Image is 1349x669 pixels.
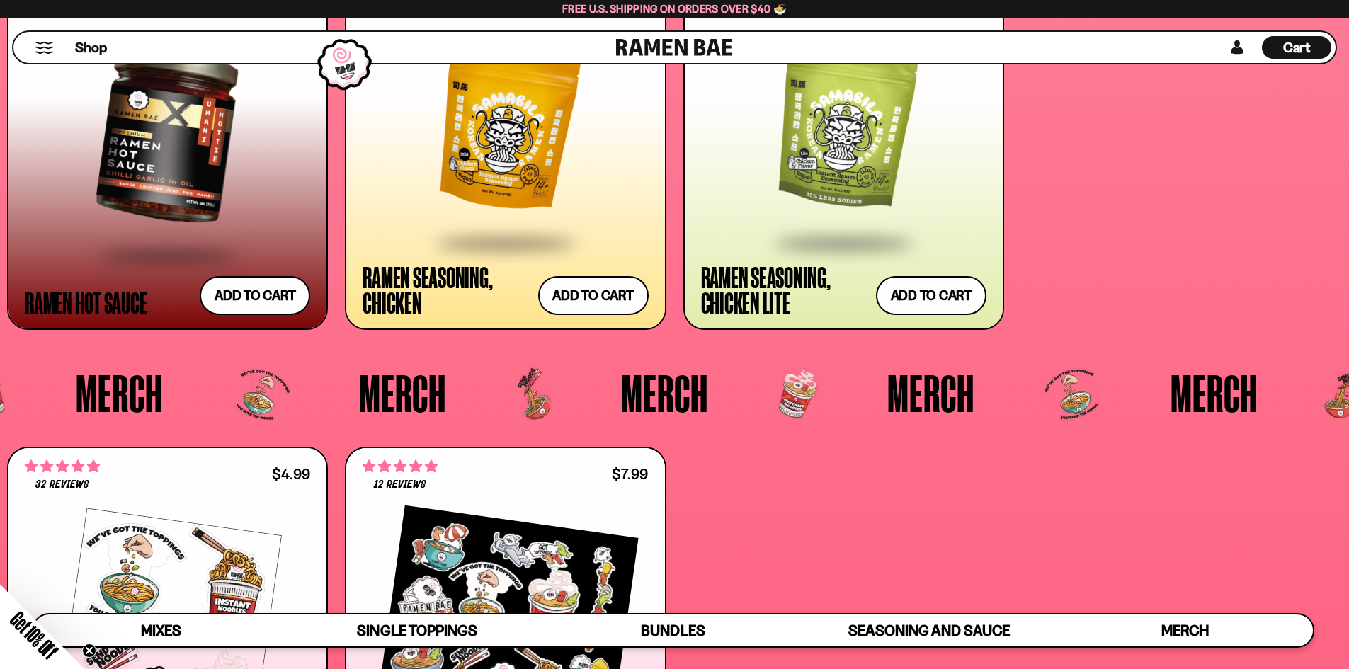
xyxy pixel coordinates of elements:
[363,264,530,315] div: Ramen Seasoning, Chicken
[887,367,974,419] span: Merch
[621,367,708,419] span: Merch
[545,614,801,646] a: Bundles
[1057,614,1313,646] a: Merch
[848,622,1009,639] span: Seasoning and Sauce
[801,614,1057,646] a: Seasoning and Sauce
[76,367,163,419] span: Merch
[25,290,147,315] div: Ramen Hot Sauce
[200,276,310,315] button: Add to cart
[33,614,289,646] a: Mixes
[359,367,446,419] span: Merch
[82,644,96,658] button: Close teaser
[35,479,89,491] span: 32 reviews
[1283,39,1311,56] span: Cart
[538,276,649,315] button: Add to cart
[641,622,705,639] span: Bundles
[1161,622,1209,639] span: Merch
[363,457,438,476] span: 5.00 stars
[701,264,869,315] div: Ramen Seasoning, Chicken Lite
[272,467,310,481] div: $4.99
[35,42,54,54] button: Mobile Menu Trigger
[6,607,62,663] span: Get 10% Off
[1262,32,1331,63] a: Cart
[562,2,787,16] span: Free U.S. Shipping on Orders over $40 🍜
[75,38,107,57] span: Shop
[25,457,100,476] span: 4.75 stars
[1171,367,1258,419] span: Merch
[141,622,181,639] span: Mixes
[357,622,477,639] span: Single Toppings
[612,467,648,481] div: $7.99
[374,479,426,491] span: 12 reviews
[289,614,545,646] a: Single Toppings
[876,276,986,315] button: Add to cart
[75,36,107,59] a: Shop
